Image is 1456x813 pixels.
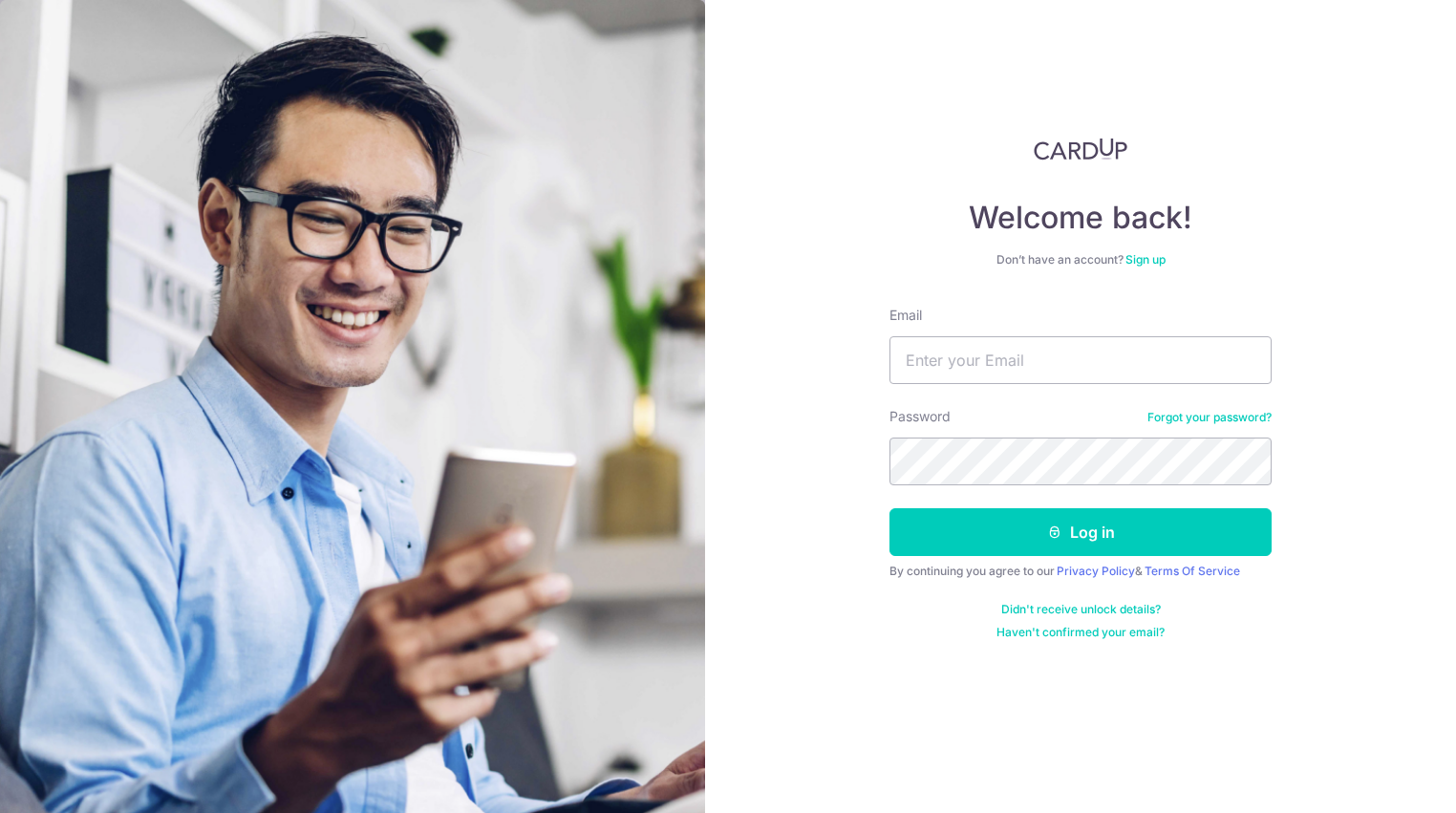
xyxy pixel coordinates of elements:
[889,199,1272,237] h4: Welcome back!
[889,508,1272,556] button: Log in
[889,336,1272,384] input: Enter your Email
[1001,602,1161,617] a: Didn't receive unlock details?
[1057,564,1135,578] a: Privacy Policy
[889,407,951,426] label: Password
[1034,138,1127,160] img: CardUp Logo
[1125,252,1166,267] a: Sign up
[1147,410,1272,425] a: Forgot your password?
[996,625,1165,640] a: Haven't confirmed your email?
[889,564,1272,579] div: By continuing you agree to our &
[1145,564,1240,578] a: Terms Of Service
[889,306,922,325] label: Email
[889,252,1272,267] div: Don’t have an account?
